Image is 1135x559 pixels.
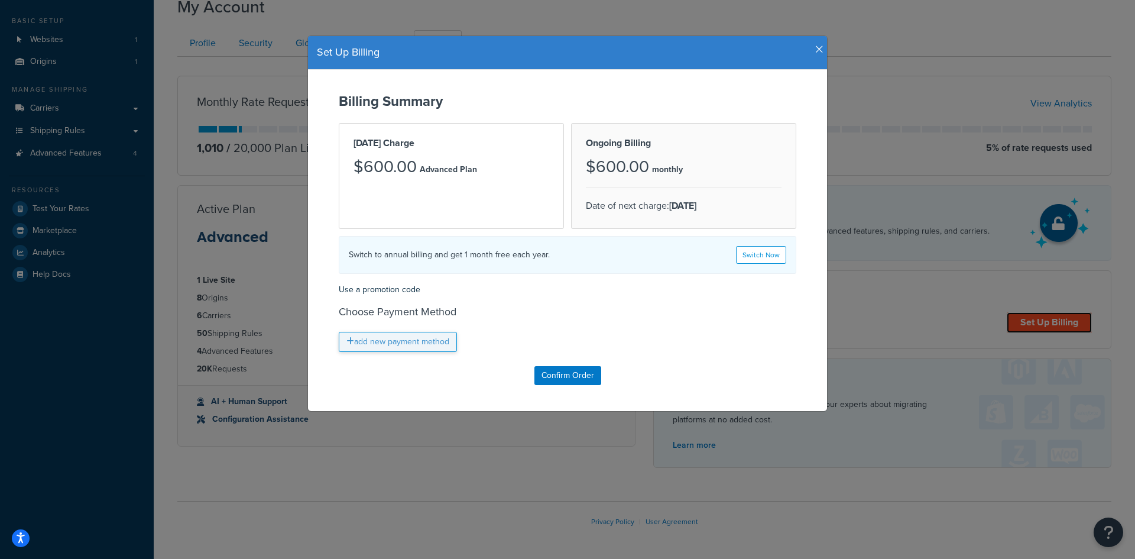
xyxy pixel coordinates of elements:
[736,246,786,264] a: Switch Now
[586,138,781,148] h2: Ongoing Billing
[339,93,796,109] h2: Billing Summary
[339,283,420,296] a: Use a promotion code
[586,158,649,176] h3: $600.00
[534,366,601,385] input: Confirm Order
[339,332,457,352] a: add new payment method
[354,138,549,148] h2: [DATE] Charge
[652,161,683,178] p: monthly
[586,198,781,214] p: Date of next charge:
[339,304,796,320] h4: Choose Payment Method
[420,161,477,178] p: Advanced Plan
[349,248,550,261] h4: Switch to annual billing and get 1 month free each year.
[669,199,696,212] strong: [DATE]
[317,45,818,60] h4: Set Up Billing
[354,158,417,176] h3: $600.00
